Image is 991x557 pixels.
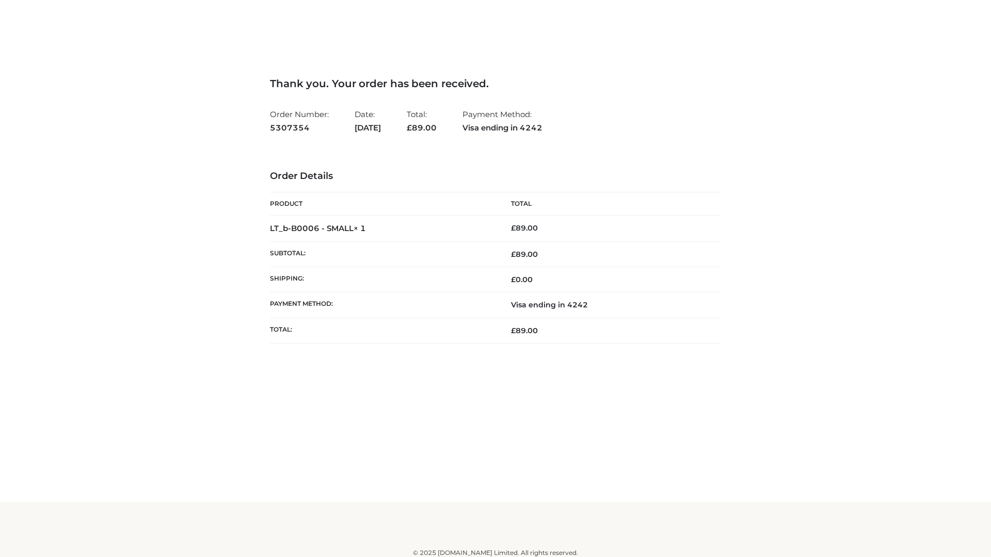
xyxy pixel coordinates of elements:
span: 89.00 [511,250,538,259]
strong: 5307354 [270,121,329,135]
span: 89.00 [407,123,437,133]
li: Date: [355,105,381,137]
bdi: 0.00 [511,275,533,284]
strong: LT_b-B0006 - SMALL [270,223,366,233]
th: Subtotal: [270,241,495,267]
strong: [DATE] [355,121,381,135]
td: Visa ending in 4242 [495,292,721,318]
li: Total: [407,105,437,137]
h3: Thank you. Your order has been received. [270,77,721,90]
th: Product [270,192,495,216]
h3: Order Details [270,171,721,182]
th: Payment method: [270,292,495,318]
span: £ [511,275,516,284]
strong: Visa ending in 4242 [462,121,542,135]
li: Order Number: [270,105,329,137]
span: £ [511,326,516,335]
span: £ [407,123,412,133]
th: Shipping: [270,267,495,292]
th: Total: [270,318,495,343]
li: Payment Method: [462,105,542,137]
span: 89.00 [511,326,538,335]
span: £ [511,250,516,259]
span: £ [511,223,516,233]
strong: × 1 [354,223,366,233]
bdi: 89.00 [511,223,538,233]
th: Total [495,192,721,216]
